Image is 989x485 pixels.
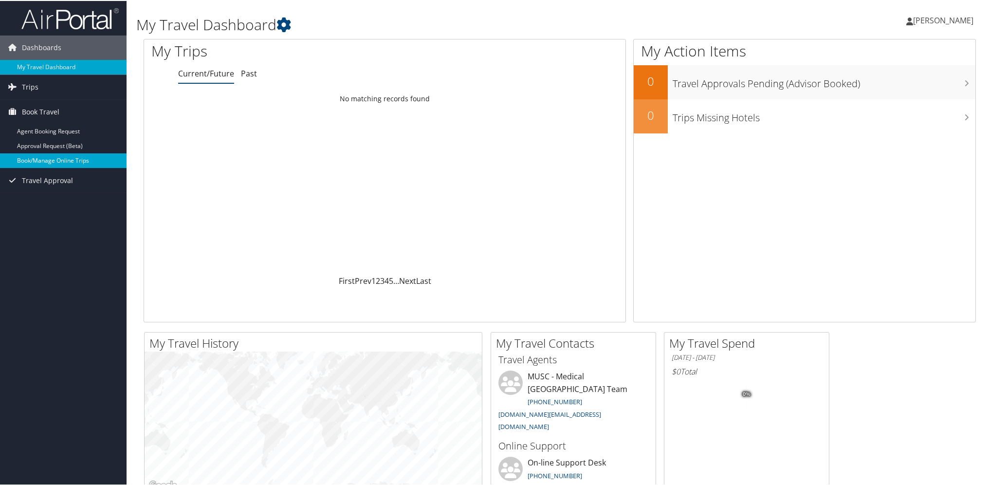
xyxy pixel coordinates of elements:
a: Last [416,275,431,285]
span: Trips [22,74,38,98]
span: Travel Approval [22,168,73,192]
a: First [339,275,355,285]
a: Current/Future [178,67,234,78]
a: 3 [380,275,385,285]
h6: Total [672,365,822,376]
h2: 0 [634,106,668,123]
h2: 0 [634,72,668,89]
a: [PHONE_NUMBER] [528,470,582,479]
td: No matching records found [144,89,625,107]
a: Prev [355,275,371,285]
a: 0Trips Missing Hotels [634,98,975,132]
a: 5 [389,275,393,285]
a: 2 [376,275,380,285]
li: MUSC - Medical [GEOGRAPHIC_DATA] Team [494,370,653,434]
a: 0Travel Approvals Pending (Advisor Booked) [634,64,975,98]
a: 1 [371,275,376,285]
h2: My Travel History [149,334,482,351]
h3: Online Support [498,438,648,452]
h1: My Action Items [634,40,975,60]
h1: My Trips [151,40,418,60]
a: [PHONE_NUMBER] [528,396,582,405]
span: Book Travel [22,99,59,123]
a: 4 [385,275,389,285]
h1: My Travel Dashboard [136,14,701,34]
a: Next [399,275,416,285]
a: [PERSON_NAME] [906,5,983,34]
h3: Trips Missing Hotels [673,105,975,124]
span: … [393,275,399,285]
a: [DOMAIN_NAME][EMAIL_ADDRESS][DOMAIN_NAME] [498,409,601,430]
span: $0 [672,365,680,376]
h3: Travel Approvals Pending (Advisor Booked) [673,71,975,90]
h6: [DATE] - [DATE] [672,352,822,361]
span: Dashboards [22,35,61,59]
span: [PERSON_NAME] [913,14,973,25]
h2: My Travel Spend [669,334,829,351]
img: airportal-logo.png [21,6,119,29]
a: Past [241,67,257,78]
h2: My Travel Contacts [496,334,656,351]
tspan: 0% [743,391,751,396]
h3: Travel Agents [498,352,648,366]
